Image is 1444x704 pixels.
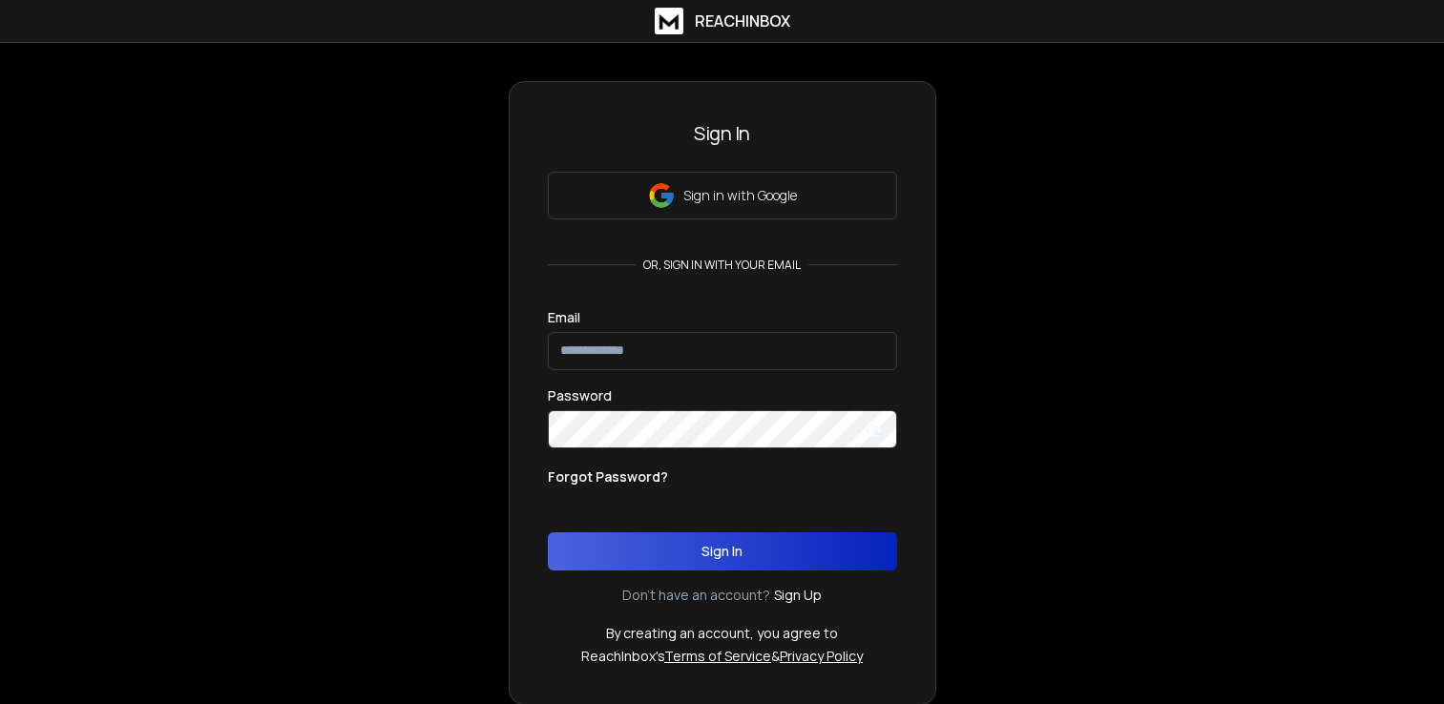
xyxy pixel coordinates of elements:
p: ReachInbox's & [581,647,863,666]
button: Sign in with Google [548,172,897,219]
label: Password [548,389,612,403]
p: Forgot Password? [548,467,668,487]
h3: Sign In [548,120,897,147]
a: Privacy Policy [780,647,863,665]
p: By creating an account, you agree to [606,624,838,643]
img: logo [655,8,683,34]
p: Sign in with Google [683,186,797,205]
p: or, sign in with your email [636,258,808,273]
a: Sign Up [774,586,822,605]
a: ReachInbox [655,8,790,34]
button: Sign In [548,532,897,570]
h1: ReachInbox [695,10,790,32]
p: Don't have an account? [622,586,770,605]
a: Terms of Service [664,647,771,665]
label: Email [548,311,580,324]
